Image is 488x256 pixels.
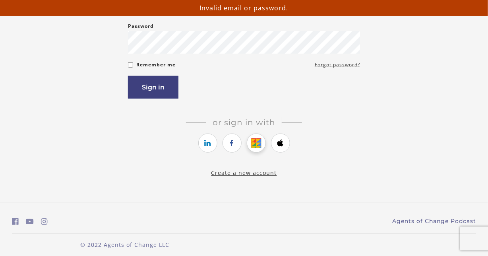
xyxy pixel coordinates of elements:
[12,216,19,227] a: https://www.facebook.com/groups/aswbtestprep (Open in a new window)
[12,240,238,249] p: © 2022 Agents of Change LLC
[247,134,266,153] a: https://courses.thinkific.com/users/auth/google?ss%5Breferral%5D=&ss%5Buser_return_to%5D=%2Faccou...
[41,216,48,227] a: https://www.instagram.com/agentsofchangeprep/ (Open in a new window)
[26,216,34,227] a: https://www.youtube.com/c/AgentsofChangeTestPrepbyMeaganMitchell (Open in a new window)
[198,134,217,153] a: https://courses.thinkific.com/users/auth/linkedin?ss%5Breferral%5D=&ss%5Buser_return_to%5D=%2Facc...
[128,76,178,99] button: Sign in
[315,60,360,70] a: Forgot password?
[211,169,277,176] a: Create a new account
[26,218,34,225] i: https://www.youtube.com/c/AgentsofChangeTestPrepbyMeaganMitchell (Open in a new window)
[3,3,485,13] p: Invalid email or password.
[12,218,19,225] i: https://www.facebook.com/groups/aswbtestprep (Open in a new window)
[223,134,242,153] a: https://courses.thinkific.com/users/auth/facebook?ss%5Breferral%5D=&ss%5Buser_return_to%5D=%2Facc...
[206,118,282,127] span: Or sign in with
[136,60,176,70] label: Remember me
[271,134,290,153] a: https://courses.thinkific.com/users/auth/apple?ss%5Breferral%5D=&ss%5Buser_return_to%5D=%2Faccoun...
[41,218,48,225] i: https://www.instagram.com/agentsofchangeprep/ (Open in a new window)
[392,217,476,225] a: Agents of Change Podcast
[128,21,154,31] label: Password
